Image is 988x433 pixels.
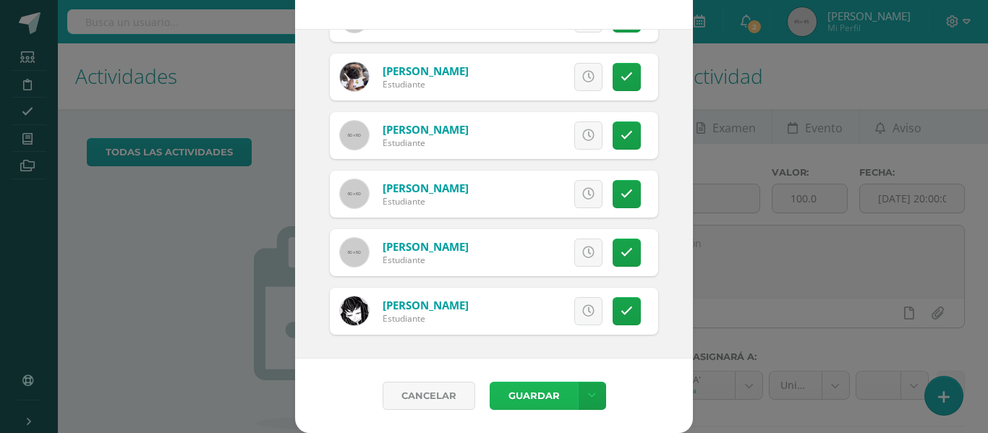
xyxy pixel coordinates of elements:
div: Estudiante [383,312,469,325]
img: 60x60 [340,238,369,267]
a: [PERSON_NAME] [383,298,469,312]
img: 60x60 [340,121,369,150]
div: Estudiante [383,78,469,90]
a: [PERSON_NAME] [383,64,469,78]
a: [PERSON_NAME] [383,181,469,195]
button: Guardar [490,382,578,410]
div: Estudiante [383,254,469,266]
a: [PERSON_NAME] [383,239,469,254]
div: Estudiante [383,195,469,207]
img: 9ddf3dd63cd0a85ef37f4ba5aeffde75.png [340,296,369,325]
img: 60x60 [340,179,369,208]
img: 03cf96f83e822243e79581ac31e3e189.png [340,62,369,91]
a: [PERSON_NAME] [383,122,469,137]
div: Estudiante [383,137,469,149]
a: Cancelar [383,382,475,410]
